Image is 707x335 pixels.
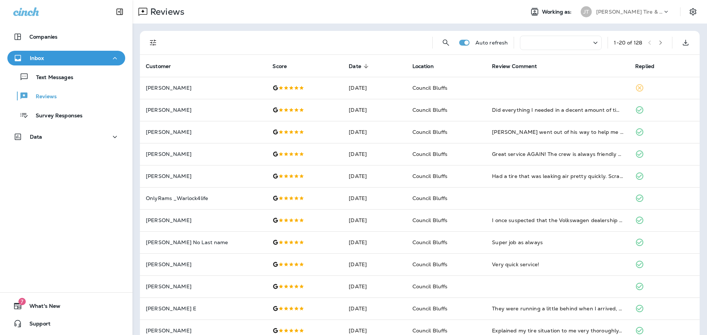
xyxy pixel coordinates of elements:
button: Inbox [7,51,125,65]
td: [DATE] [343,121,406,143]
p: OnlyRams _Warlock4life [146,195,261,201]
span: Council Bluffs [412,305,448,312]
td: [DATE] [343,253,406,275]
div: I once suspected that the Volkswagen dealership was trying to rip me off and brought my Golf to J... [492,217,623,224]
p: [PERSON_NAME] [146,85,261,91]
span: Replied [635,63,654,70]
td: [DATE] [343,275,406,297]
div: 1 - 20 of 128 [614,40,642,46]
span: Support [22,321,50,329]
button: Reviews [7,88,125,104]
div: Did everything I needed in a decent amount of time and kept me informed of the progress. Plus the... [492,106,623,114]
span: Score [272,63,296,70]
div: Very quick service! [492,261,623,268]
span: 7 [18,298,26,305]
p: [PERSON_NAME] [146,129,261,135]
button: Survey Responses [7,107,125,123]
span: Customer [146,63,180,70]
p: [PERSON_NAME] [146,328,261,334]
span: Council Bluffs [412,151,448,157]
p: [PERSON_NAME] [146,284,261,289]
p: Auto refresh [475,40,508,46]
button: Companies [7,29,125,44]
span: Council Bluffs [412,283,448,290]
button: Export as CSV [678,35,693,50]
p: Inbox [30,55,44,61]
div: Explained my tire situation to me very thoroughly. Their parking lot was full of vehicles so I kn... [492,327,623,334]
span: Council Bluffs [412,85,448,91]
p: [PERSON_NAME] [146,151,261,157]
td: [DATE] [343,297,406,320]
span: Council Bluffs [412,129,448,135]
p: [PERSON_NAME] [146,107,261,113]
span: Score [272,63,287,70]
p: Reviews [28,93,57,100]
button: Data [7,129,125,144]
span: Council Bluffs [412,327,448,334]
span: Customer [146,63,171,70]
p: [PERSON_NAME] E [146,306,261,311]
div: They were running a little behind when I arrived, but they were upfront about it and still tried ... [492,305,623,312]
span: Council Bluffs [412,217,448,224]
p: Text Messages [29,74,73,81]
span: Working as: [542,9,573,15]
span: Council Bluffs [412,195,448,202]
span: Date [349,63,371,70]
span: Council Bluffs [412,261,448,268]
span: Location [412,63,443,70]
span: Date [349,63,361,70]
td: [DATE] [343,77,406,99]
div: Great service AGAIN! The crew is always friendly with a sense of humor. And the mechanics know wh... [492,150,623,158]
div: Super job as always [492,239,623,246]
button: Search Reviews [439,35,453,50]
td: [DATE] [343,99,406,121]
span: Location [412,63,434,70]
span: Review Comment [492,63,546,70]
span: Council Bluffs [412,173,448,179]
p: Companies [29,34,57,40]
td: [DATE] [343,187,406,209]
div: JT [581,6,592,17]
td: [DATE] [343,143,406,165]
span: Review Comment [492,63,537,70]
p: Reviews [147,6,184,17]
span: What's New [22,303,60,312]
button: 7What's New [7,299,125,313]
button: Collapse Sidebar [109,4,130,19]
p: [PERSON_NAME] [146,261,261,267]
td: [DATE] [343,209,406,231]
p: [PERSON_NAME] [146,173,261,179]
p: Survey Responses [28,113,82,120]
td: [DATE] [343,165,406,187]
button: Filters [146,35,161,50]
div: Jacob went out of his way to help me out this morning! Excellent service and Excellent staff. Tha... [492,128,623,136]
td: [DATE] [343,231,406,253]
span: Replied [635,63,664,70]
p: [PERSON_NAME] Tire & Auto [596,9,662,15]
button: Text Messages [7,69,125,85]
p: [PERSON_NAME] [146,217,261,223]
span: Council Bluffs [412,107,448,113]
button: Settings [686,5,700,18]
div: Had a tire that was leaking air pretty quickly. Scrambling around to find a place around 430pm. W... [492,172,623,180]
p: Data [30,134,42,140]
p: [PERSON_NAME] No Last name [146,239,261,245]
button: Support [7,316,125,331]
span: Council Bluffs [412,239,448,246]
